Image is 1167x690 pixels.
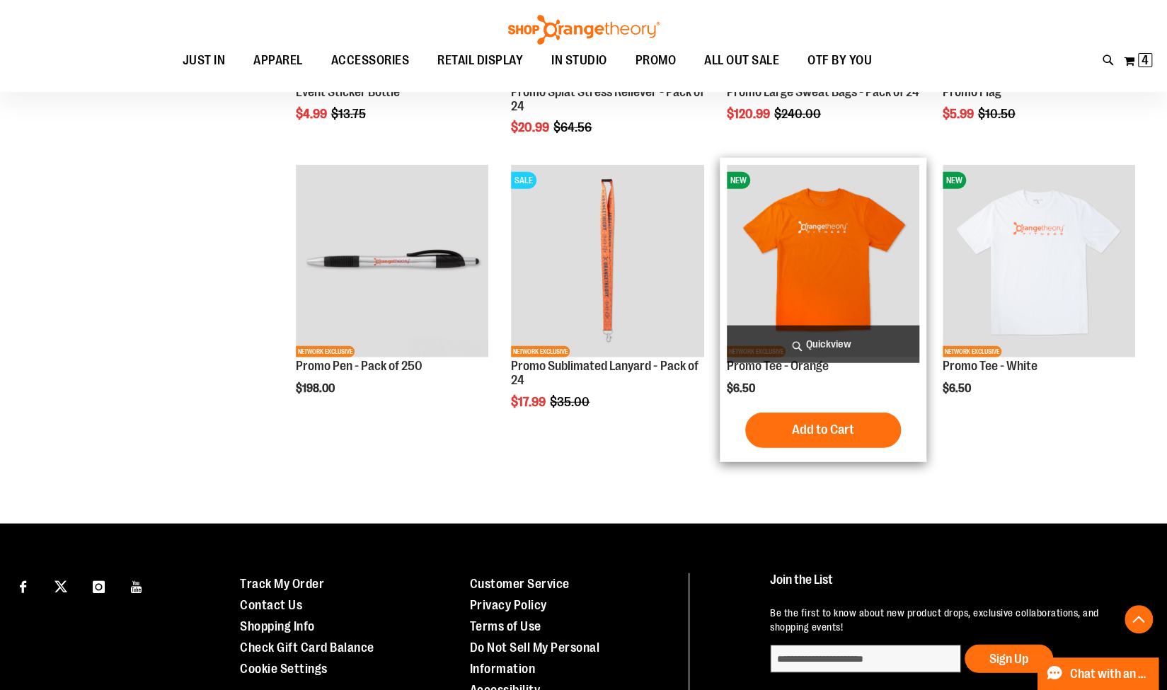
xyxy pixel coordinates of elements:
[240,640,374,655] a: Check Gift Card Balance
[727,165,919,360] a: Product image for Orange Promo TeeNEWNETWORK EXCLUSIVE
[943,172,966,189] span: NEW
[727,172,750,189] span: NEW
[240,577,324,591] a: Track My Order
[1037,657,1159,690] button: Chat with an Expert
[331,107,368,121] span: $13.75
[511,85,703,113] a: Promo Splat Stress Reliever - Pack of 24
[296,107,329,121] span: $4.99
[331,45,410,76] span: ACCESSORIES
[511,359,698,387] a: Promo Sublimated Lanyard - Pack of 24
[1142,53,1149,67] span: 4
[770,573,1138,599] h4: Join the List
[511,395,548,409] span: $17.99
[936,158,1142,431] div: product
[470,640,600,676] a: Do Not Sell My Personal Information
[470,598,547,612] a: Privacy Policy
[943,346,1001,357] span: NETWORK EXCLUSIVE
[745,413,901,448] button: Add to Cart
[511,165,703,360] a: Product image for Sublimated Lanyard - Pack of 24SALENETWORK EXCLUSIVE
[511,165,703,357] img: Product image for Sublimated Lanyard - Pack of 24
[727,85,919,99] a: Promo Large Sweat Bags - Pack of 24
[11,573,35,598] a: Visit our Facebook page
[943,165,1135,360] a: Product image for White Promo TeeNEWNETWORK EXCLUSIVE
[727,165,919,357] img: Product image for Orange Promo Tee
[943,165,1135,357] img: Product image for White Promo Tee
[296,165,488,357] img: Product image for Pen - Pack of 250
[943,382,973,395] span: $6.50
[551,45,607,76] span: IN STUDIO
[727,382,757,395] span: $6.50
[550,395,592,409] span: $35.00
[511,346,570,357] span: NETWORK EXCLUSIVE
[704,45,779,76] span: ALL OUT SALE
[470,619,541,633] a: Terms of Use
[774,107,823,121] span: $240.00
[506,15,662,45] img: Shop Orangetheory
[54,580,67,593] img: Twitter
[470,577,570,591] a: Customer Service
[770,606,1138,634] p: Be the first to know about new product drops, exclusive collaborations, and shopping events!
[553,120,594,134] span: $64.56
[125,573,149,598] a: Visit our Youtube page
[240,619,315,633] a: Shopping Info
[296,346,355,357] span: NETWORK EXCLUSIVE
[943,107,976,121] span: $5.99
[727,107,772,121] span: $120.99
[989,652,1028,666] span: Sign Up
[1125,605,1153,633] button: Back To Top
[636,45,677,76] span: PROMO
[296,85,400,99] a: Event Sticker Bottle
[86,573,111,598] a: Visit our Instagram page
[296,165,488,360] a: Product image for Pen - Pack of 250NETWORK EXCLUSIVE
[943,359,1037,373] a: Promo Tee - White
[240,598,302,612] a: Contact Us
[504,158,711,445] div: product
[511,172,536,189] span: SALE
[943,85,1001,99] a: Promo Flag
[770,645,961,673] input: enter email
[720,158,926,462] div: product
[807,45,872,76] span: OTF BY YOU
[49,573,74,598] a: Visit our X page
[437,45,523,76] span: RETAIL DISPLAY
[240,662,328,676] a: Cookie Settings
[978,107,1018,121] span: $10.50
[511,120,551,134] span: $20.99
[965,645,1053,673] button: Sign Up
[1070,667,1150,681] span: Chat with an Expert
[296,359,422,373] a: Promo Pen - Pack of 250
[727,326,919,363] a: Quickview
[253,45,303,76] span: APPAREL
[183,45,226,76] span: JUST IN
[289,158,495,431] div: product
[792,422,854,437] span: Add to Cart
[727,359,829,373] a: Promo Tee - Orange
[296,382,337,395] span: $198.00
